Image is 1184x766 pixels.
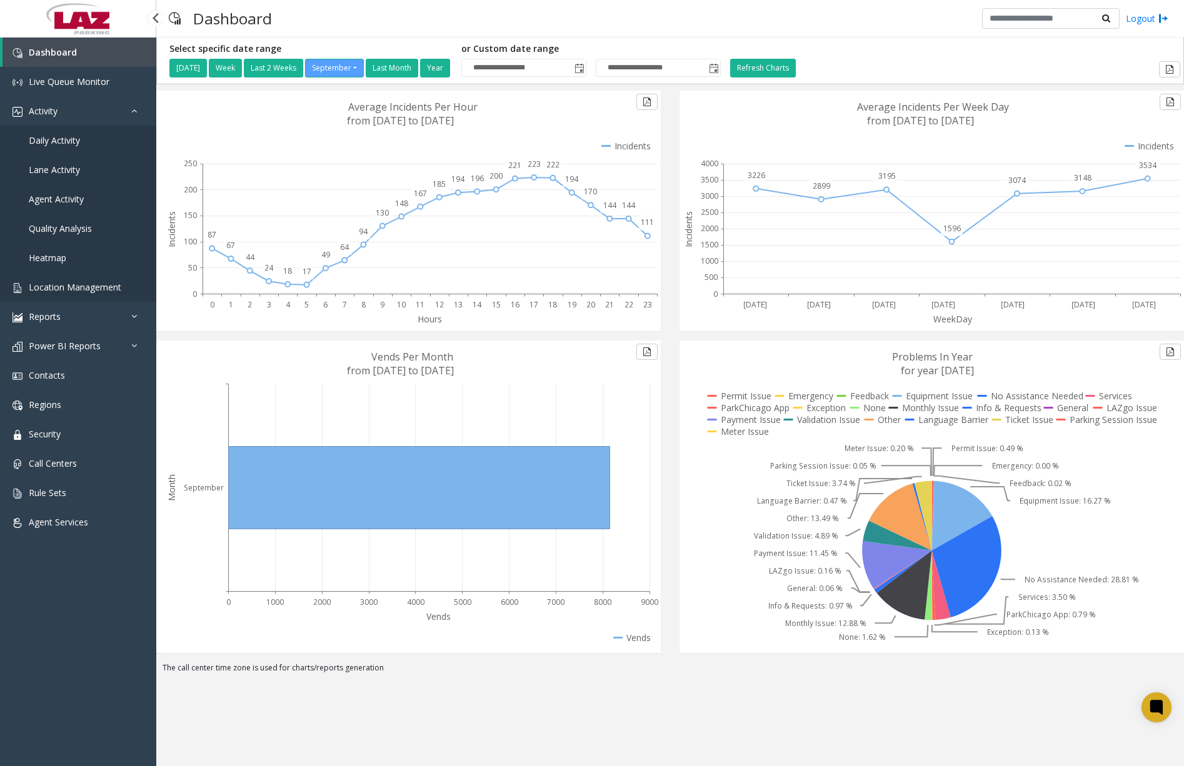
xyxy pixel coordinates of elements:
text: 17 [529,299,538,310]
text: 67 [226,240,235,251]
text: 3195 [878,171,896,181]
text: 3074 [1008,175,1026,186]
text: 0 [193,289,197,299]
text: Incidents [683,211,695,247]
text: Problems In Year [892,350,973,364]
text: 11 [416,299,424,310]
text: No Assistance Needed: 28.81 % [1025,574,1139,585]
button: [DATE] [169,59,207,77]
text: Feedback: 0.02 % [1010,478,1071,489]
text: 9000 [641,597,658,607]
text: 194 [451,174,465,184]
text: Average Incidents Per Hour [348,100,478,114]
span: Activity [29,105,58,117]
span: Contacts [29,369,65,381]
text: Incidents [166,211,178,247]
span: Daily Activity [29,134,80,146]
span: Toggle popup [706,59,720,77]
text: [DATE] [743,299,767,310]
text: 167 [414,188,427,199]
text: 4 [286,299,291,310]
text: [DATE] [1132,299,1156,310]
text: 1500 [701,239,718,250]
text: 7 [343,299,347,310]
text: for year [DATE] [901,364,974,377]
text: 150 [184,210,197,221]
text: 6 [323,299,328,310]
text: 12 [435,299,444,310]
text: 200 [184,184,197,195]
text: Payment Issue: 11.45 % [754,548,838,559]
span: Quality Analysis [29,222,92,234]
text: Hours [418,313,442,325]
img: 'icon' [13,77,23,87]
text: 23 [643,299,652,310]
img: 'icon' [13,283,23,293]
span: Security [29,428,61,440]
text: 3226 [748,170,765,181]
img: logout [1158,12,1168,25]
span: Dashboard [29,46,77,58]
text: from [DATE] to [DATE] [867,114,974,127]
text: None: 1.62 % [839,632,886,642]
text: 3148 [1074,172,1091,183]
text: 1000 [701,256,718,266]
text: 100 [184,236,197,247]
text: 24 [264,262,274,273]
img: 'icon' [13,400,23,410]
img: 'icon' [13,48,23,58]
text: Other: 13.49 % [786,513,839,524]
text: 170 [584,186,597,197]
text: 3500 [701,174,718,185]
text: 3000 [360,597,378,607]
text: Vends [426,610,451,622]
button: Last Month [366,59,418,77]
text: 2500 [701,207,718,217]
text: 22 [625,299,633,310]
text: Parking Session Issue: 0.05 % [770,460,876,471]
text: [DATE] [1001,299,1025,310]
text: 21 [605,299,614,310]
text: 4000 [407,597,424,607]
span: Live Queue Monitor [29,76,109,87]
a: Logout [1126,12,1168,25]
h5: or Custom date range [461,44,721,54]
button: Export to pdf [1160,94,1181,110]
text: Monthly Issue: 12.88 % [785,618,866,629]
a: Dashboard [3,37,156,67]
text: 87 [208,229,216,240]
text: 223 [528,159,541,169]
text: 10 [397,299,406,310]
text: Equipment Issue: 16.27 % [1020,495,1111,506]
text: 49 [321,249,330,260]
text: 0 [226,597,231,607]
button: Year [420,59,450,77]
text: 6000 [501,597,518,607]
text: 185 [433,179,446,189]
text: 2 [248,299,252,310]
text: Info & Requests: 0.97 % [768,600,853,611]
img: 'icon' [13,107,23,117]
text: 2000 [701,223,718,234]
text: 5000 [454,597,471,607]
text: Services: 3.50 % [1018,592,1076,602]
span: Rule Sets [29,487,66,499]
text: Average Incidents Per Week Day [857,100,1009,114]
button: Export to pdf [636,94,658,110]
text: Emergency: 0.00 % [992,460,1059,471]
text: 2899 [813,181,830,191]
button: Export to pdf [636,344,658,360]
text: 0 [210,299,214,310]
button: Export to pdf [1159,61,1180,77]
text: 8 [361,299,366,310]
text: 16 [511,299,519,310]
text: 9 [380,299,384,310]
span: Agent Activity [29,193,84,205]
text: 0 [713,289,718,299]
text: 130 [376,207,389,218]
text: Month [166,474,178,501]
img: 'icon' [13,371,23,381]
span: Location Management [29,281,121,293]
span: Toggle popup [572,59,586,77]
text: Exception: 0.13 % [987,627,1049,637]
